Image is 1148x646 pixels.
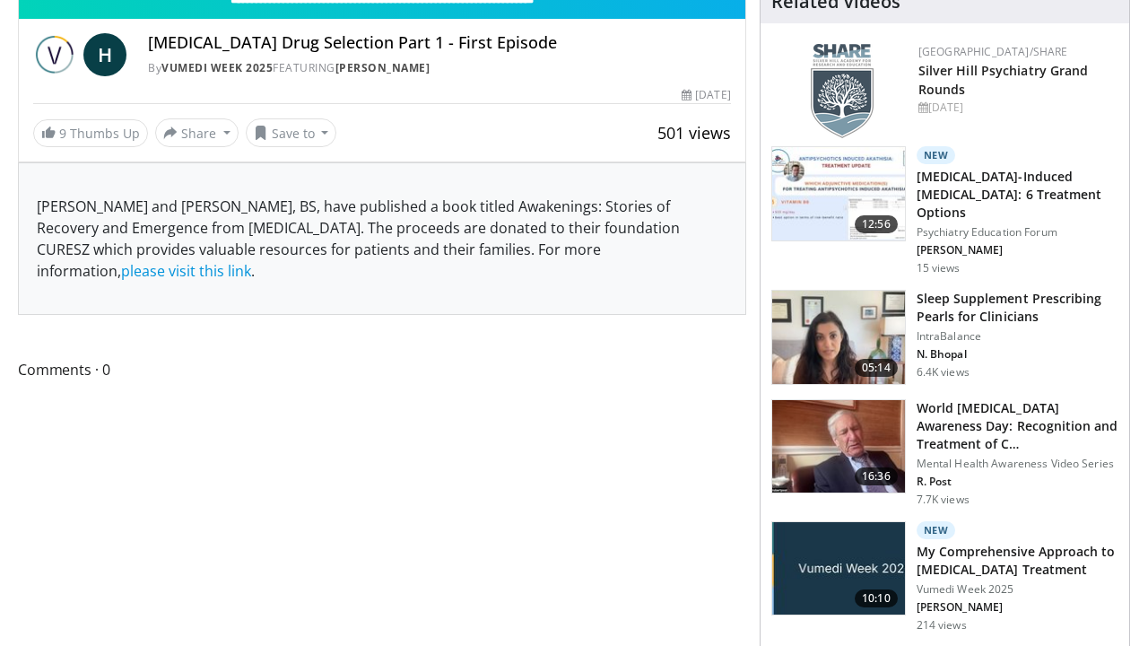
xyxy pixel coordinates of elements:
[772,147,905,240] img: acc69c91-7912-4bad-b845-5f898388c7b9.150x105_q85_crop-smart_upscale.jpg
[855,215,898,233] span: 12:56
[855,589,898,607] span: 10:10
[917,146,956,164] p: New
[918,100,1115,116] div: [DATE]
[917,243,1118,258] p: [PERSON_NAME]
[917,521,956,539] p: New
[855,359,898,377] span: 05:14
[917,225,1118,240] p: Psychiatry Education Forum
[148,60,731,76] div: By FEATURING
[83,33,126,76] a: H
[772,291,905,384] img: 38bb175e-6d6c-4ece-ba99-644c925e62de.150x105_q85_crop-smart_upscale.jpg
[771,146,1118,275] a: 12:56 New [MEDICAL_DATA]-Induced [MEDICAL_DATA]: 6 Treatment Options Psychiatry Education Forum [...
[917,329,1118,344] p: IntraBalance
[917,600,1118,615] p: [PERSON_NAME]
[121,261,251,281] a: please visit this link
[917,168,1118,222] h3: [MEDICAL_DATA]-Induced [MEDICAL_DATA]: 6 Treatment Options
[917,399,1118,453] h3: World [MEDICAL_DATA] Awareness Day: Recognition and Treatment of C…
[335,60,430,75] a: [PERSON_NAME]
[811,44,874,138] img: f8aaeb6d-318f-4fcf-bd1d-54ce21f29e87.png.150x105_q85_autocrop_double_scale_upscale_version-0.2.png
[917,365,970,380] p: 6.4K views
[917,543,1118,579] h3: My Comprehensive Approach to [MEDICAL_DATA] Treatment
[155,118,239,147] button: Share
[59,125,66,142] span: 9
[917,457,1118,471] p: Mental Health Awareness Video Series
[918,62,1089,98] a: Silver Hill Psychiatry Grand Rounds
[917,347,1118,362] p: N. Bhopal
[771,399,1118,507] a: 16:36 World [MEDICAL_DATA] Awareness Day: Recognition and Treatment of C… Mental Health Awareness...
[33,33,76,76] img: Vumedi Week 2025
[917,261,961,275] p: 15 views
[657,122,731,144] span: 501 views
[772,400,905,493] img: dad9b3bb-f8af-4dab-abc0-c3e0a61b252e.150x105_q85_crop-smart_upscale.jpg
[33,119,148,147] a: 9 Thumbs Up
[772,522,905,615] img: ae1082c4-cc90-4cd6-aa10-009092bfa42a.jpg.150x105_q85_crop-smart_upscale.jpg
[246,118,337,147] button: Save to
[917,582,1118,597] p: Vumedi Week 2025
[917,493,970,507] p: 7.7K views
[917,475,1118,489] p: R. Post
[37,196,727,282] p: [PERSON_NAME] and [PERSON_NAME], BS, have published a book titled Awakenings: Stories of Recovery...
[148,33,731,53] h4: [MEDICAL_DATA] Drug Selection Part 1 - First Episode
[18,358,746,381] span: Comments 0
[918,44,1068,59] a: [GEOGRAPHIC_DATA]/SHARE
[771,290,1118,385] a: 05:14 Sleep Supplement Prescribing Pearls for Clinicians IntraBalance N. Bhopal 6.4K views
[682,87,730,103] div: [DATE]
[161,60,273,75] a: Vumedi Week 2025
[917,618,967,633] p: 214 views
[771,521,1118,633] a: 10:10 New My Comprehensive Approach to [MEDICAL_DATA] Treatment Vumedi Week 2025 [PERSON_NAME] 21...
[917,290,1118,326] h3: Sleep Supplement Prescribing Pearls for Clinicians
[855,467,898,485] span: 16:36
